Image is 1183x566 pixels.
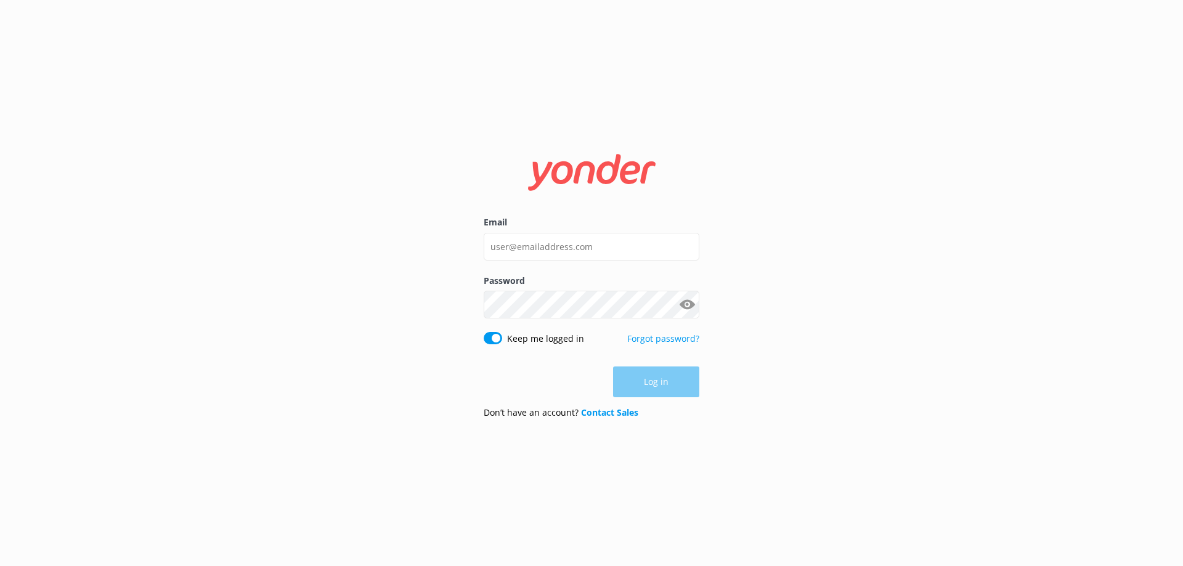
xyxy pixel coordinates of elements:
[484,406,638,419] p: Don’t have an account?
[484,216,699,229] label: Email
[627,333,699,344] a: Forgot password?
[484,233,699,261] input: user@emailaddress.com
[507,332,584,346] label: Keep me logged in
[581,406,638,418] a: Contact Sales
[675,293,699,317] button: Show password
[484,274,699,288] label: Password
